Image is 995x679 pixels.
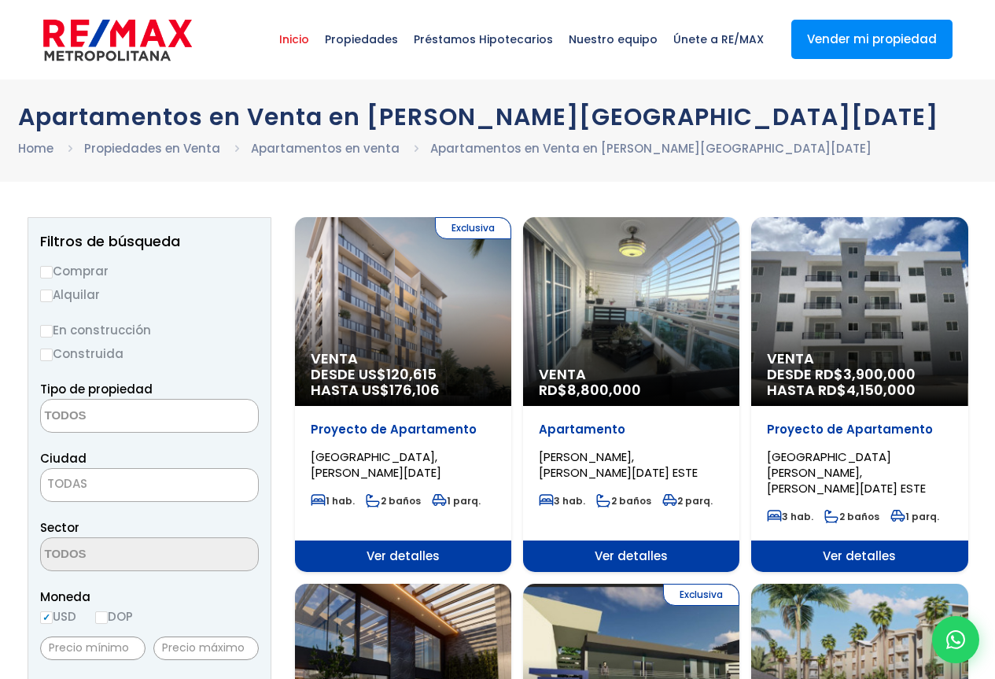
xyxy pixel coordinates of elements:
[41,538,193,572] textarea: Search
[40,349,53,361] input: Construida
[40,637,146,660] input: Precio mínimo
[40,450,87,467] span: Ciudad
[40,519,79,536] span: Sector
[791,20,953,59] a: Vender mi propiedad
[539,380,641,400] span: RD$
[662,494,713,507] span: 2 parq.
[18,140,53,157] a: Home
[43,17,192,64] img: remax-metropolitana-logo
[767,367,952,398] span: DESDE RD$
[40,285,259,304] label: Alquilar
[523,541,739,572] span: Ver detalles
[40,261,259,281] label: Comprar
[846,380,916,400] span: 4,150,000
[40,325,53,338] input: En construcción
[40,290,53,302] input: Alquilar
[366,494,421,507] span: 2 baños
[40,381,153,397] span: Tipo de propiedad
[386,364,437,384] span: 120,615
[430,138,872,158] li: Apartamentos en Venta en [PERSON_NAME][GEOGRAPHIC_DATA][DATE]
[41,473,258,495] span: TODAS
[435,217,511,239] span: Exclusiva
[40,587,259,607] span: Moneda
[153,637,259,660] input: Precio máximo
[767,382,952,398] span: HASTA RD$
[295,541,511,572] span: Ver detalles
[317,16,406,63] span: Propiedades
[890,510,939,523] span: 1 parq.
[41,400,193,434] textarea: Search
[767,422,952,437] p: Proyecto de Apartamento
[40,234,259,249] h2: Filtros de búsqueda
[47,475,87,492] span: TODAS
[406,16,561,63] span: Préstamos Hipotecarios
[295,217,511,572] a: Exclusiva Venta DESDE US$120,615 HASTA US$176,106 Proyecto de Apartamento [GEOGRAPHIC_DATA], [PER...
[539,367,724,382] span: Venta
[751,217,967,572] a: Venta DESDE RD$3,900,000 HASTA RD$4,150,000 Proyecto de Apartamento [GEOGRAPHIC_DATA][PERSON_NAME...
[18,103,978,131] h1: Apartamentos en Venta en [PERSON_NAME][GEOGRAPHIC_DATA][DATE]
[40,266,53,279] input: Comprar
[432,494,481,507] span: 1 parq.
[311,494,355,507] span: 1 hab.
[523,217,739,572] a: Venta RD$8,800,000 Apartamento [PERSON_NAME], [PERSON_NAME][DATE] ESTE 3 hab. 2 baños 2 parq. Ver...
[311,448,441,481] span: [GEOGRAPHIC_DATA], [PERSON_NAME][DATE]
[665,16,772,63] span: Únete a RE/MAX
[767,351,952,367] span: Venta
[561,16,665,63] span: Nuestro equipo
[40,611,53,624] input: USD
[539,422,724,437] p: Apartamento
[311,382,496,398] span: HASTA US$
[843,364,916,384] span: 3,900,000
[311,351,496,367] span: Venta
[751,541,967,572] span: Ver detalles
[40,344,259,363] label: Construida
[84,140,220,157] a: Propiedades en Venta
[251,140,400,157] a: Apartamentos en venta
[40,320,259,340] label: En construcción
[95,611,108,624] input: DOP
[824,510,879,523] span: 2 baños
[539,448,698,481] span: [PERSON_NAME], [PERSON_NAME][DATE] ESTE
[389,380,440,400] span: 176,106
[767,510,813,523] span: 3 hab.
[596,494,651,507] span: 2 baños
[271,16,317,63] span: Inicio
[663,584,739,606] span: Exclusiva
[311,367,496,398] span: DESDE US$
[539,494,585,507] span: 3 hab.
[95,607,133,626] label: DOP
[311,422,496,437] p: Proyecto de Apartamento
[40,607,76,626] label: USD
[567,380,641,400] span: 8,800,000
[40,468,259,502] span: TODAS
[767,448,926,496] span: [GEOGRAPHIC_DATA][PERSON_NAME], [PERSON_NAME][DATE] ESTE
